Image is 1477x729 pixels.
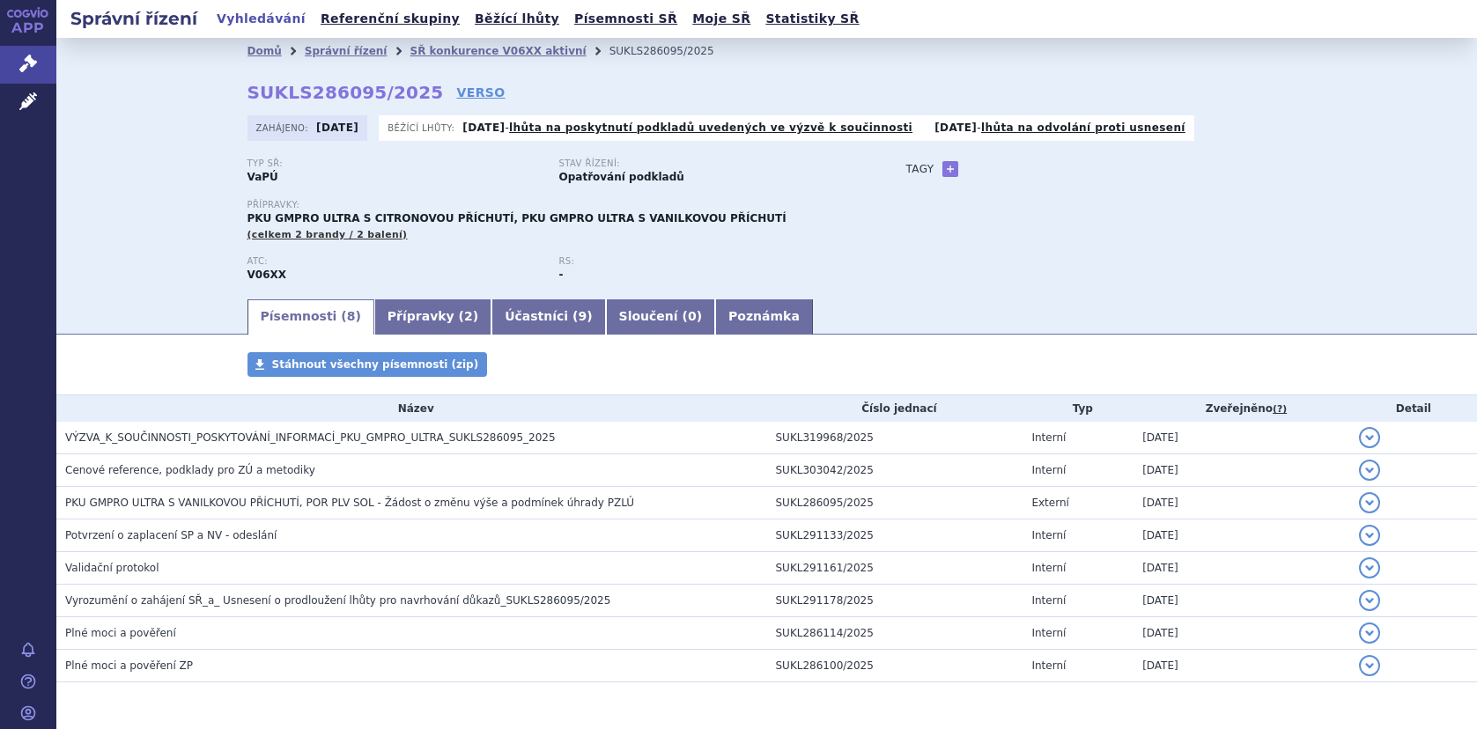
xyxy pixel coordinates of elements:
[609,38,737,64] li: SUKLS286095/2025
[688,309,697,323] span: 0
[410,45,586,57] a: SŘ konkurence V06XX aktivní
[56,395,767,422] th: Název
[65,529,277,541] span: Potvrzení o zaplacení SP a NV - odeslání
[559,158,853,169] p: Stav řízení:
[687,7,756,31] a: Moje SŘ
[767,487,1023,519] td: SUKL286095/2025
[247,158,542,169] p: Typ SŘ:
[491,299,605,335] a: Účastníci (9)
[906,158,934,180] h3: Tagy
[1134,395,1350,422] th: Zveřejněno
[981,121,1185,134] a: lhůta na odvolání proti usnesení
[1134,650,1350,682] td: [DATE]
[1359,525,1380,546] button: detail
[211,7,311,31] a: Vyhledávání
[305,45,388,57] a: Správní řízení
[1134,519,1350,552] td: [DATE]
[247,299,374,335] a: Písemnosti (8)
[767,650,1023,682] td: SUKL286100/2025
[1031,431,1066,444] span: Interní
[1359,460,1380,481] button: detail
[760,7,864,31] a: Statistiky SŘ
[767,454,1023,487] td: SUKL303042/2025
[388,121,458,135] span: Běžící lhůty:
[272,358,479,371] span: Stáhnout všechny písemnosti (zip)
[1134,617,1350,650] td: [DATE]
[1273,403,1287,416] abbr: (?)
[65,464,315,476] span: Cenové reference, podklady pro ZÚ a metodiky
[767,552,1023,585] td: SUKL291161/2025
[934,121,1185,135] p: -
[56,6,211,31] h2: Správní řízení
[934,121,977,134] strong: [DATE]
[767,422,1023,454] td: SUKL319968/2025
[767,617,1023,650] td: SUKL286114/2025
[942,161,958,177] a: +
[1359,655,1380,676] button: detail
[247,352,488,377] a: Stáhnout všechny písemnosti (zip)
[1031,627,1066,639] span: Interní
[1359,427,1380,448] button: detail
[65,594,610,607] span: Vyrozumění o zahájení SŘ_a_ Usnesení o prodloužení lhůty pro navrhování důkazů_SUKLS286095/2025
[315,7,465,31] a: Referenční skupiny
[247,229,408,240] span: (celkem 2 brandy / 2 balení)
[374,299,491,335] a: Přípravky (2)
[469,7,565,31] a: Běžící lhůty
[247,269,287,281] strong: POTRAVINY PRO ZVLÁŠTNÍ LÉKAŘSKÉ ÚČELY (PZLÚ) (ČESKÁ ATC SKUPINA)
[1359,590,1380,611] button: detail
[1031,497,1068,509] span: Externí
[1359,557,1380,578] button: detail
[247,171,278,183] strong: VaPÚ
[1350,395,1477,422] th: Detail
[247,82,444,103] strong: SUKLS286095/2025
[578,309,587,323] span: 9
[65,431,556,444] span: VÝZVA_K_SOUČINNOSTI_POSKYTOVÁNÍ_INFORMACÍ_PKU_GMPRO_ULTRA_SUKLS286095_2025
[509,121,912,134] a: lhůta na poskytnutí podkladů uvedených ve výzvě k součinnosti
[247,200,871,210] p: Přípravky:
[65,627,176,639] span: Plné moci a pověření
[1031,659,1066,672] span: Interní
[1031,529,1066,541] span: Interní
[65,497,634,509] span: PKU GMPRO ULTRA S VANILKOVOU PŘÍCHUTÍ, POR PLV SOL - Žádost o změnu výše a podmínek úhrady PZLÚ
[1359,622,1380,644] button: detail
[1134,454,1350,487] td: [DATE]
[767,395,1023,422] th: Číslo jednací
[767,519,1023,552] td: SUKL291133/2025
[767,585,1023,617] td: SUKL291178/2025
[1134,552,1350,585] td: [DATE]
[65,562,159,574] span: Validační protokol
[462,121,912,135] p: -
[256,121,312,135] span: Zahájeno:
[462,121,505,134] strong: [DATE]
[1134,487,1350,519] td: [DATE]
[606,299,715,335] a: Sloučení (0)
[247,45,282,57] a: Domů
[456,84,505,101] a: VERSO
[1134,585,1350,617] td: [DATE]
[569,7,683,31] a: Písemnosti SŘ
[559,171,684,183] strong: Opatřování podkladů
[559,256,853,267] p: RS:
[464,309,473,323] span: 2
[559,269,564,281] strong: -
[1134,422,1350,454] td: [DATE]
[316,121,358,134] strong: [DATE]
[1031,464,1066,476] span: Interní
[247,212,787,225] span: PKU GMPRO ULTRA S CITRONOVOU PŘÍCHUTÍ, PKU GMPRO ULTRA S VANILKOVOU PŘÍCHUTÍ
[1023,395,1134,422] th: Typ
[65,659,193,672] span: Plné moci a pověření ZP
[1359,492,1380,513] button: detail
[1031,562,1066,574] span: Interní
[1031,594,1066,607] span: Interní
[715,299,813,335] a: Poznámka
[347,309,356,323] span: 8
[247,256,542,267] p: ATC:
